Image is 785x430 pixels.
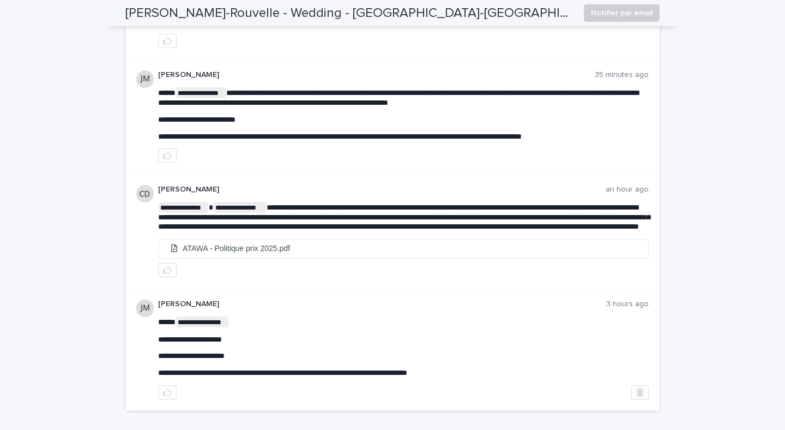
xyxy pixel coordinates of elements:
p: [PERSON_NAME] [158,185,606,194]
a: ATAWA - Politique prix 2025.pdf [159,240,648,258]
button: Notifier par email [584,4,660,22]
span: Notifier par email [591,8,653,19]
h2: [PERSON_NAME]-Rouvelle - Wedding - [GEOGRAPHIC_DATA]-[GEOGRAPHIC_DATA] [125,5,575,21]
button: like this post [158,385,177,399]
button: Delete post [631,385,649,399]
button: like this post [158,34,177,48]
p: 35 minutes ago [595,70,649,80]
li: ATAWA - Politique prix 2025.pdf [159,240,648,258]
p: an hour ago [606,185,649,194]
p: [PERSON_NAME] [158,70,595,80]
p: 3 hours ago [606,300,649,309]
p: [PERSON_NAME] [158,300,606,309]
button: like this post [158,263,177,277]
button: like this post [158,148,177,163]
